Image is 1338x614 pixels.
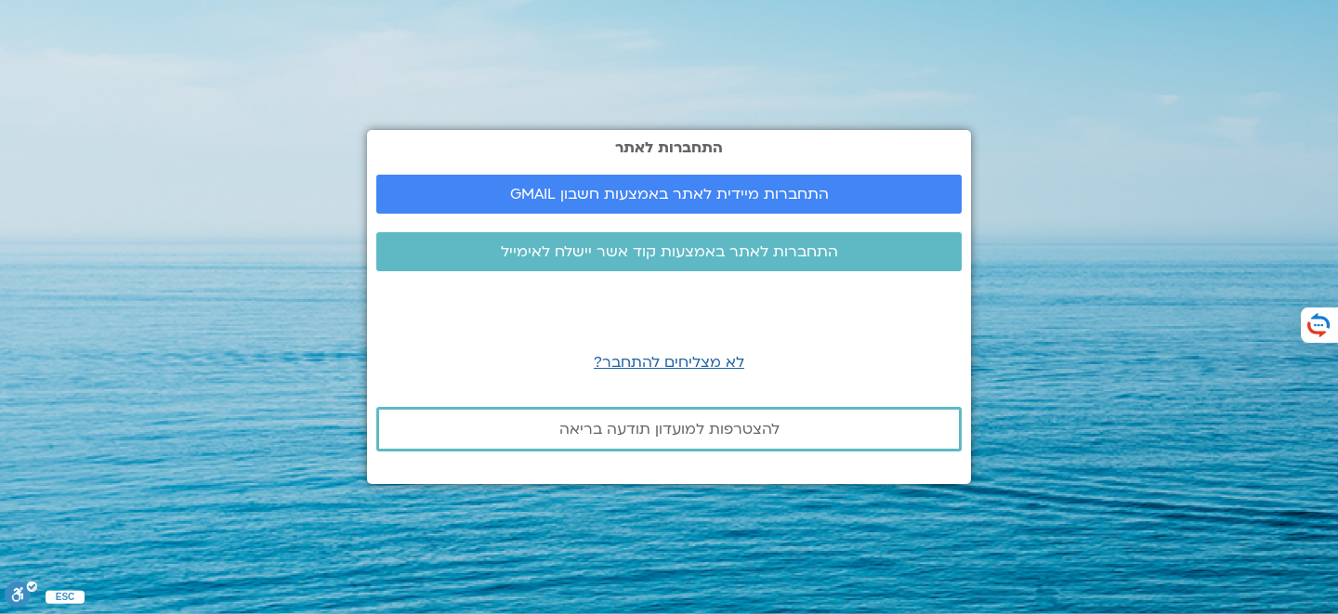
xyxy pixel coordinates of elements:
[376,175,962,214] a: התחברות מיידית לאתר באמצעות חשבון GMAIL
[594,352,744,372] a: לא מצליחים להתחבר?
[376,407,962,451] a: להצטרפות למועדון תודעה בריאה
[376,232,962,271] a: התחברות לאתר באמצעות קוד אשר יישלח לאימייל
[376,139,962,156] h2: התחברות לאתר
[559,421,780,438] span: להצטרפות למועדון תודעה בריאה
[510,186,829,202] span: התחברות מיידית לאתר באמצעות חשבון GMAIL
[501,243,838,260] span: התחברות לאתר באמצעות קוד אשר יישלח לאימייל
